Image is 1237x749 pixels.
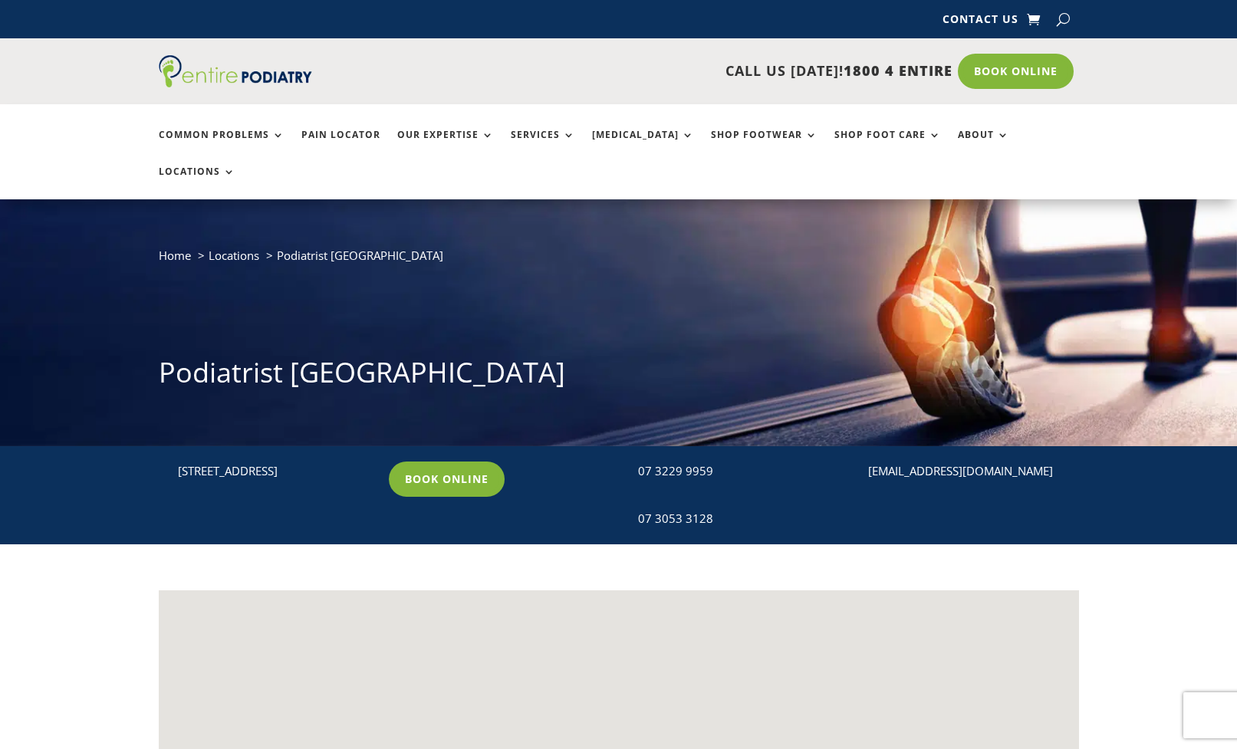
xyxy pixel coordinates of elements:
h1: Podiatrist [GEOGRAPHIC_DATA] [159,353,1079,399]
div: 07 3229 9959 [638,462,835,481]
a: [EMAIL_ADDRESS][DOMAIN_NAME] [868,463,1053,478]
a: Entire Podiatry [159,75,312,90]
a: Services [511,130,575,163]
a: Common Problems [159,130,285,163]
a: Our Expertise [397,130,494,163]
a: Home [159,248,191,263]
a: [MEDICAL_DATA] [592,130,694,163]
a: Shop Footwear [711,130,818,163]
img: logo (1) [159,55,312,87]
a: Locations [209,248,259,263]
a: Shop Foot Care [834,130,941,163]
span: Podiatrist [GEOGRAPHIC_DATA] [277,248,443,263]
div: 07 3053 3128 [638,509,835,529]
p: CALL US [DATE]! [371,61,952,81]
a: Book Online [958,54,1074,89]
a: About [958,130,1009,163]
a: Contact Us [943,14,1018,31]
p: [STREET_ADDRESS] [178,462,375,481]
nav: breadcrumb [159,245,1079,277]
span: 1800 4 ENTIRE [844,61,952,80]
a: Locations [159,166,235,199]
a: Pain Locator [301,130,380,163]
a: Book Online [389,462,505,497]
